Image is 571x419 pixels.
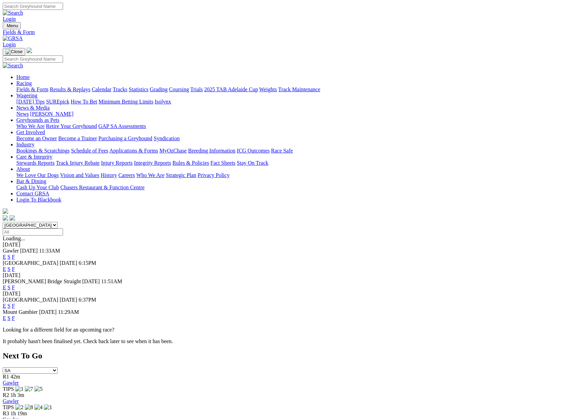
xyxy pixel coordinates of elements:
[113,86,127,92] a: Tracks
[3,35,23,42] img: GRSA
[34,386,43,392] img: 5
[16,86,568,93] div: Racing
[3,42,16,47] a: Login
[12,285,15,290] a: F
[25,386,33,392] img: 7
[16,99,568,105] div: Wagering
[30,111,73,117] a: [PERSON_NAME]
[154,135,180,141] a: Syndication
[3,351,568,360] h2: Next To Go
[3,48,25,55] button: Toggle navigation
[98,99,153,104] a: Minimum Betting Limits
[204,86,258,92] a: 2025 TAB Adelaide Cup
[271,148,293,154] a: Race Safe
[3,398,19,404] a: Gawler
[56,160,99,166] a: Track Injury Rebate
[12,303,15,309] a: F
[150,86,168,92] a: Grading
[10,215,15,221] img: twitter.svg
[172,160,209,166] a: Rules & Policies
[39,248,60,254] span: 11:33AM
[3,392,9,398] span: R2
[15,404,24,410] img: 2
[60,172,99,178] a: Vision and Values
[16,135,57,141] a: Become an Owner
[7,266,11,272] a: S
[82,278,100,284] span: [DATE]
[98,123,146,129] a: GAP SA Assessments
[3,285,6,290] a: E
[3,29,568,35] div: Fields & Form
[11,410,27,416] span: 1h 19m
[7,303,11,309] a: S
[16,74,30,80] a: Home
[3,278,81,284] span: [PERSON_NAME] Bridge Straight
[16,172,568,178] div: About
[169,86,189,92] a: Coursing
[46,123,97,129] a: Retire Your Greyhound
[3,10,23,16] img: Search
[11,374,20,380] span: 42m
[259,86,277,92] a: Weights
[3,303,6,309] a: E
[16,117,59,123] a: Greyhounds as Pets
[79,260,96,266] span: 6:15PM
[3,55,63,63] input: Search
[3,297,58,303] span: [GEOGRAPHIC_DATA]
[58,309,79,315] span: 11:29AM
[46,99,69,104] a: SUREpick
[3,254,6,260] a: E
[3,315,6,321] a: E
[16,129,45,135] a: Get Involved
[3,266,6,272] a: E
[16,184,568,191] div: Bar & Dining
[16,86,48,92] a: Fields & Form
[3,309,38,315] span: Mount Gambier
[109,148,158,154] a: Applications & Forms
[3,386,14,392] span: TIPS
[44,404,52,410] img: 1
[3,404,14,410] span: TIPS
[16,111,29,117] a: News
[11,392,24,398] span: 1h 3m
[188,148,235,154] a: Breeding Information
[16,166,30,172] a: About
[155,99,171,104] a: Isolynx
[3,63,23,69] img: Search
[27,48,32,53] img: logo-grsa-white.png
[15,386,24,392] img: 1
[136,172,165,178] a: Who We Are
[101,160,133,166] a: Injury Reports
[39,309,57,315] span: [DATE]
[3,228,63,236] input: Select date
[3,260,58,266] span: [GEOGRAPHIC_DATA]
[60,297,77,303] span: [DATE]
[71,148,108,154] a: Schedule of Fees
[34,404,43,410] img: 4
[16,160,55,166] a: Stewards Reports
[16,160,568,166] div: Care & Integrity
[211,160,235,166] a: Fact Sheets
[3,242,568,248] div: [DATE]
[50,86,90,92] a: Results & Replays
[134,160,171,166] a: Integrity Reports
[5,49,22,54] img: Close
[16,178,46,184] a: Bar & Dining
[159,148,187,154] a: MyOzChase
[7,254,11,260] a: S
[237,148,269,154] a: ICG Outcomes
[16,105,50,111] a: News & Media
[16,142,34,147] a: Industry
[16,123,568,129] div: Greyhounds as Pets
[25,404,33,410] img: 8
[71,99,97,104] a: How To Bet
[16,197,61,203] a: Login To Blackbook
[60,260,77,266] span: [DATE]
[16,80,32,86] a: Racing
[101,278,122,284] span: 11:51AM
[12,315,15,321] a: F
[3,327,568,333] p: Looking for a different field for an upcoming race?
[12,254,15,260] a: F
[3,338,173,344] partial: It probably hasn't been finalised yet. Check back later to see when it has been.
[16,123,45,129] a: Who We Are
